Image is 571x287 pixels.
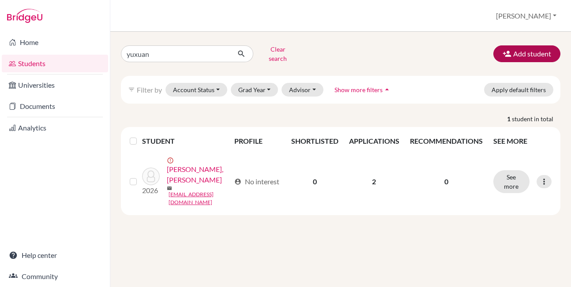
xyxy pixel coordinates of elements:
[2,97,108,115] a: Documents
[2,76,108,94] a: Universities
[507,114,512,123] strong: 1
[2,268,108,285] a: Community
[121,45,230,62] input: Find student by name...
[142,185,160,196] p: 2026
[344,130,405,152] th: APPLICATIONS
[167,157,176,164] span: error_outline
[128,86,135,93] i: filter_list
[137,86,162,94] span: Filter by
[484,83,553,97] button: Apply default filters
[7,9,42,23] img: Bridge-U
[492,7,560,24] button: [PERSON_NAME]
[410,176,483,187] p: 0
[493,170,530,193] button: See more
[286,152,344,212] td: 0
[493,45,560,62] button: Add student
[2,34,108,51] a: Home
[234,178,241,185] span: account_circle
[512,114,560,123] span: student in total
[2,246,108,264] a: Help center
[2,55,108,72] a: Students
[327,83,399,97] button: Show more filtersarrow_drop_up
[167,164,230,185] a: [PERSON_NAME], [PERSON_NAME]
[488,130,557,152] th: SEE MORE
[2,119,108,137] a: Analytics
[405,130,488,152] th: RECOMMENDATIONS
[231,83,278,97] button: Grad Year
[142,168,160,185] img: Wen, Yuxuan
[167,186,172,191] span: mail
[344,152,405,212] td: 2
[383,85,391,94] i: arrow_drop_up
[286,130,344,152] th: SHORTLISTED
[165,83,227,97] button: Account Status
[234,176,279,187] div: No interest
[142,130,229,152] th: STUDENT
[229,130,286,152] th: PROFILE
[334,86,383,93] span: Show more filters
[282,83,323,97] button: Advisor
[253,42,302,65] button: Clear search
[169,190,230,206] a: [EMAIL_ADDRESS][DOMAIN_NAME]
